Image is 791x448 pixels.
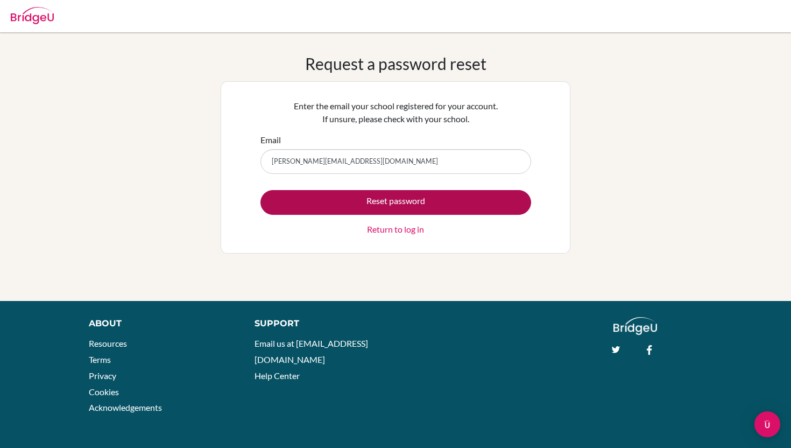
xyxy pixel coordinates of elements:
[89,402,162,412] a: Acknowledgements
[255,370,300,381] a: Help Center
[255,317,385,330] div: Support
[613,317,657,335] img: logo_white@2x-f4f0deed5e89b7ecb1c2cc34c3e3d731f90f0f143d5ea2071677605dd97b5244.png
[89,354,111,365] a: Terms
[11,7,54,24] img: Bridge-U
[754,411,780,437] div: Open Intercom Messenger
[89,387,119,397] a: Cookies
[367,223,424,236] a: Return to log in
[89,370,116,381] a: Privacy
[89,317,230,330] div: About
[305,54,486,73] h1: Request a password reset
[260,190,531,215] button: Reset password
[260,100,531,125] p: Enter the email your school registered for your account. If unsure, please check with your school.
[89,338,127,348] a: Resources
[260,134,281,146] label: Email
[255,338,368,365] a: Email us at [EMAIL_ADDRESS][DOMAIN_NAME]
